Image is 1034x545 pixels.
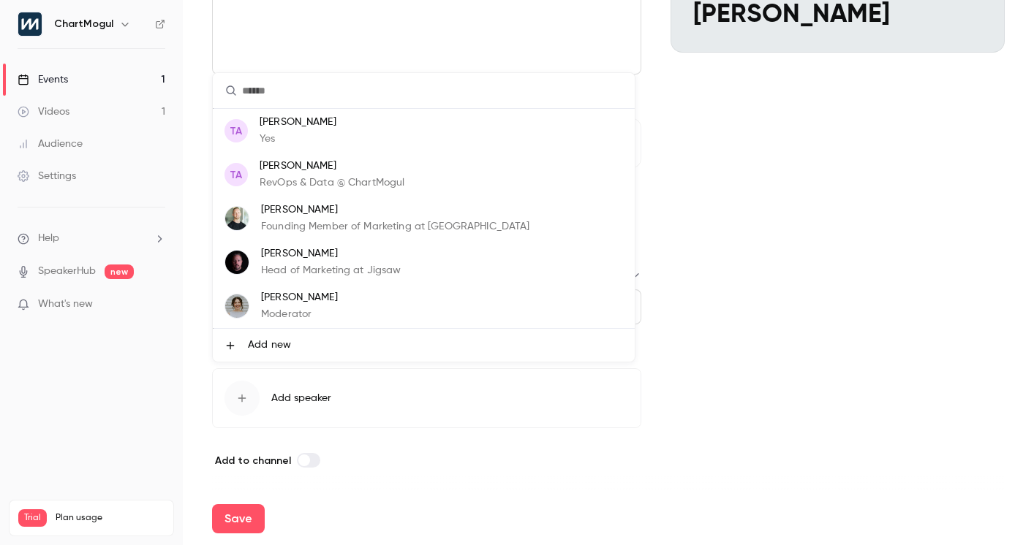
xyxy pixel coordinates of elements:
[225,251,249,274] img: Jason Miller
[260,132,336,147] p: Yes
[230,167,242,183] span: TA
[261,246,401,262] p: [PERSON_NAME]
[225,294,249,318] img: Megan Tennant
[260,159,404,174] p: [PERSON_NAME]
[261,307,338,322] p: Moderator
[225,207,249,230] img: Chris Cunningham
[261,202,529,218] p: [PERSON_NAME]
[260,175,404,191] p: RevOps & Data @ ChartMogul
[248,338,291,353] span: Add new
[261,219,529,235] p: Founding Member of Marketing at [GEOGRAPHIC_DATA]
[260,115,336,130] p: [PERSON_NAME]
[261,263,401,278] p: Head of Marketing at Jigsaw
[230,123,242,139] span: TA
[261,290,338,305] p: [PERSON_NAME]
